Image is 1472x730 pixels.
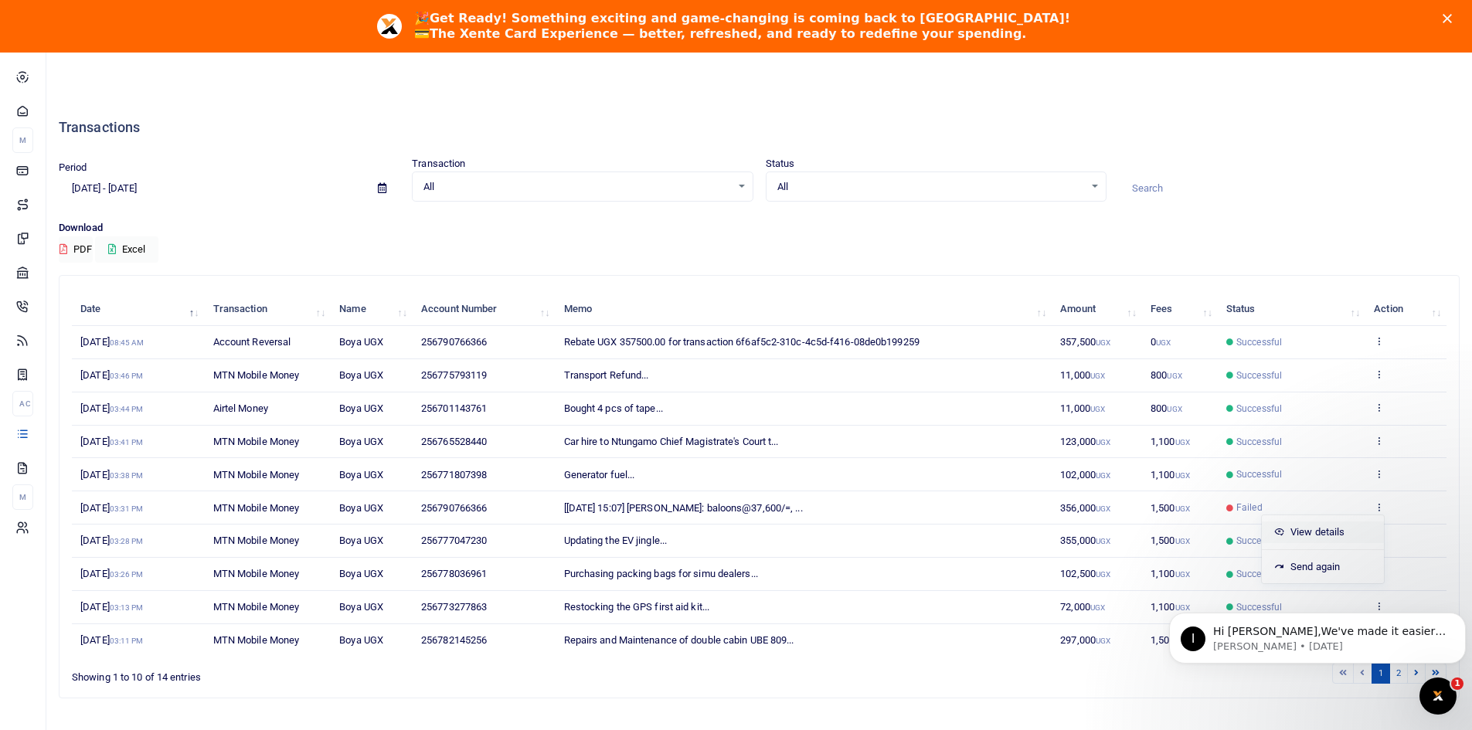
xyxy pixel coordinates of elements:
span: 1,100 [1151,469,1190,480]
span: MTN Mobile Money [213,634,300,646]
span: 256773277863 [421,601,487,613]
span: Boya UGX [339,535,383,546]
small: 03:44 PM [110,405,144,413]
li: M [12,484,33,510]
iframe: Intercom notifications message [1163,580,1472,688]
span: 800 [1151,369,1182,381]
span: 256782145256 [421,634,487,646]
th: Fees: activate to sort column ascending [1142,293,1218,326]
span: Rebate UGX 357500.00 for transaction 6f6af5c2-310c-4c5d-f416-08de0b199259 [564,336,920,348]
span: [[DATE] 15:07] [PERSON_NAME]: baloons@37,600/=, ... [564,502,803,514]
span: 256790766366 [421,502,487,514]
span: 256778036961 [421,568,487,579]
img: Profile image for Aceng [377,14,402,39]
small: UGX [1096,504,1110,513]
span: Successful [1236,335,1282,349]
span: 1,500 [1151,502,1190,514]
span: Successful [1236,467,1282,481]
small: 03:41 PM [110,438,144,446]
input: select period [59,175,365,202]
small: 03:13 PM [110,603,144,612]
span: MTN Mobile Money [213,568,300,579]
span: Boya UGX [339,336,383,348]
th: Action: activate to sort column ascending [1365,293,1447,326]
small: UGX [1096,637,1110,645]
span: 102,500 [1060,568,1110,579]
span: [DATE] [80,601,143,613]
small: 03:26 PM [110,570,144,579]
div: Showing 1 to 10 of 14 entries [72,661,638,685]
th: Account Number: activate to sort column ascending [413,293,555,326]
span: 11,000 [1060,402,1105,414]
small: UGX [1090,405,1105,413]
small: UGX [1175,537,1190,545]
span: MTN Mobile Money [213,369,300,381]
span: 355,000 [1060,535,1110,546]
span: Successful [1236,368,1282,382]
span: MTN Mobile Money [213,535,300,546]
p: Download [59,220,1460,236]
small: 03:11 PM [110,637,144,645]
span: Boya UGX [339,634,383,646]
div: 🎉 💳 [414,11,1070,42]
span: 297,000 [1060,634,1110,646]
span: [DATE] [80,535,143,546]
small: UGX [1175,438,1190,446]
span: 1,500 [1151,535,1190,546]
button: Excel [95,236,158,263]
span: Generator fuel... [564,469,635,480]
iframe: Intercom live chat [1419,677,1457,715]
small: 03:38 PM [110,471,144,480]
span: Boya UGX [339,502,383,514]
small: UGX [1175,570,1190,579]
small: UGX [1090,603,1105,612]
th: Name: activate to sort column ascending [331,293,413,326]
small: UGX [1096,338,1110,347]
input: Search [1119,175,1460,202]
span: MTN Mobile Money [213,502,300,514]
span: 256765528440 [421,436,487,447]
span: Updating the EV jingle... [564,535,668,546]
th: Date: activate to sort column descending [72,293,204,326]
span: Boya UGX [339,469,383,480]
a: View details [1262,521,1384,543]
span: 1,500 [1151,634,1190,646]
button: PDF [59,236,93,263]
span: [DATE] [80,436,143,447]
span: 256777047230 [421,535,487,546]
span: Successful [1236,435,1282,449]
span: Restocking the GPS first aid kit... [564,601,710,613]
span: All [423,179,730,195]
small: UGX [1175,471,1190,480]
label: Transaction [412,156,465,171]
th: Transaction: activate to sort column ascending [204,293,331,326]
span: 72,000 [1060,601,1105,613]
label: Period [59,160,87,175]
small: UGX [1156,338,1171,347]
span: 356,000 [1060,502,1110,514]
span: 1,100 [1151,436,1190,447]
span: [DATE] [80,336,144,348]
span: Account Reversal [213,336,291,348]
span: 123,000 [1060,436,1110,447]
span: 256775793119 [421,369,487,381]
small: UGX [1096,570,1110,579]
span: Repairs and Maintenance of double cabin UBE 809... [564,634,794,646]
span: 1,100 [1151,601,1190,613]
span: Boya UGX [339,369,383,381]
span: Boya UGX [339,402,383,414]
span: Transport Refund... [564,369,649,381]
span: 1,100 [1151,568,1190,579]
small: UGX [1096,537,1110,545]
span: 0 [1151,336,1171,348]
span: 357,500 [1060,336,1110,348]
small: UGX [1090,372,1105,380]
span: Boya UGX [339,601,383,613]
th: Amount: activate to sort column ascending [1052,293,1142,326]
span: [DATE] [80,469,143,480]
small: UGX [1167,372,1181,380]
span: 256790766366 [421,336,487,348]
